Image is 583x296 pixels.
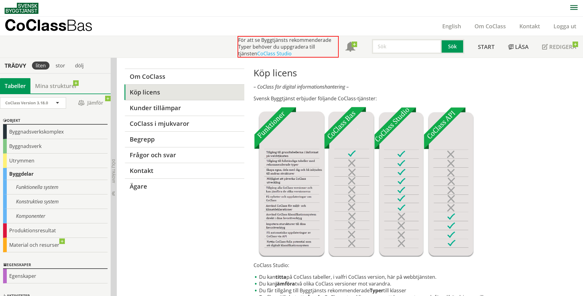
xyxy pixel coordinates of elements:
[3,209,108,223] div: Komponenter
[471,36,501,58] a: Start
[5,17,106,36] a: CoClassBas
[442,39,464,54] button: Sök
[52,62,69,70] div: stor
[478,43,494,50] span: Start
[254,107,474,257] img: Tjnster-Tabell_CoClassBas-Studio-API2022-12-22.jpg
[124,163,244,178] a: Kontakt
[124,131,244,147] a: Begrepp
[254,83,349,90] em: – CoClass för digital informationshantering –
[535,36,583,58] a: Redigera
[3,117,108,125] div: Objekt
[345,42,355,52] span: Notifikationer
[124,100,244,116] a: Kunder tillämpar
[30,78,82,94] a: Mina strukturer
[549,43,576,50] span: Redigera
[547,22,583,30] a: Logga ut
[468,22,513,30] a: Om CoClass
[66,16,93,34] span: Bas
[124,84,244,100] a: Köp licens
[3,168,108,180] div: Byggdelar
[435,22,468,30] a: English
[254,67,502,78] h1: Köp licens
[32,62,49,70] div: liten
[370,287,383,294] strong: Typer
[515,43,529,50] span: Läsa
[3,262,108,269] div: Egenskaper
[124,69,244,84] a: Om CoClass
[3,269,108,283] div: Egenskaper
[5,100,48,106] span: CoClass Version 3.18.0
[72,98,109,108] span: Jämför
[3,238,108,252] div: Material och resurser
[124,147,244,163] a: Frågor och svar
[254,262,502,269] p: CoClass Studio:
[3,154,108,168] div: Utrymmen
[501,36,535,58] a: Läsa
[124,116,244,131] a: CoClass i mjukvaror
[254,95,502,102] p: Svensk Byggtjänst erbjuder följande CoClass-tjänster:
[111,159,116,183] span: Dölj trädvy
[3,180,108,194] div: Funktionella system
[257,50,292,57] a: CoClass Studio
[3,125,108,139] div: Byggnadsverkskomplex
[275,274,286,280] strong: titta
[71,62,87,70] div: dölj
[513,22,547,30] a: Kontakt
[5,3,38,14] img: Svensk Byggtjänst
[3,139,108,154] div: Byggnadsverk
[254,287,502,294] li: Du får tillgång till Byggtjänsts rekommenderade till klasser
[5,22,93,29] p: CoClass
[275,280,295,287] strong: jämföra
[238,36,339,58] div: För att se Byggtjänsts rekommenderade Typer behöver du uppgradera till tjänsten
[254,274,502,280] li: Du kan på CoClass tabeller, i valfri CoClass version, här på webbtjänsten.
[3,194,108,209] div: Konstruktiva system
[3,223,108,238] div: Produktionsresultat
[124,178,244,194] a: Ägare
[254,280,502,287] li: Du kan två olika CoClass versioner mot varandra.
[372,39,442,54] input: Sök
[1,62,30,69] div: Trädvy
